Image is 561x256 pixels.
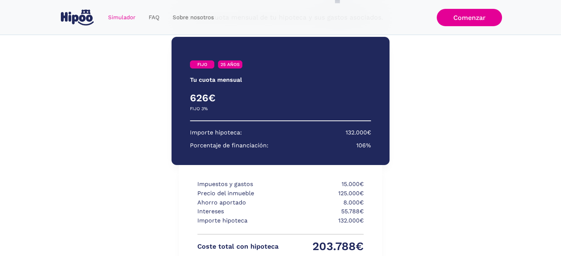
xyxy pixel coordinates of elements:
p: 132.000€ [283,216,364,225]
p: Precio del inmueble [197,189,278,198]
p: Coste total con hipoteca [197,242,278,251]
p: Porcentaje de financiación: [190,141,269,150]
p: Tu cuota mensual [190,76,242,85]
h4: 626€ [190,92,281,104]
p: Importe hipoteca [197,216,278,225]
a: Simulador [101,10,142,25]
p: Impuestos y gastos [197,180,278,189]
a: home [59,7,96,28]
p: 106% [356,141,371,150]
a: Sobre nosotros [166,10,221,25]
p: Importe hipoteca: [190,128,242,137]
a: Comenzar [437,9,502,26]
p: Ahorro aportado [197,198,278,207]
p: 15.000€ [283,180,364,189]
p: 125.000€ [283,189,364,198]
a: FAQ [142,10,166,25]
a: 25 AÑOS [218,60,242,69]
p: 8.000€ [283,198,364,207]
a: FIJO [190,60,214,69]
p: 132.000€ [346,128,371,137]
p: FIJO 3% [190,104,208,113]
p: 203.788€ [283,242,364,251]
p: 55.788€ [283,207,364,216]
p: Intereses [197,207,278,216]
